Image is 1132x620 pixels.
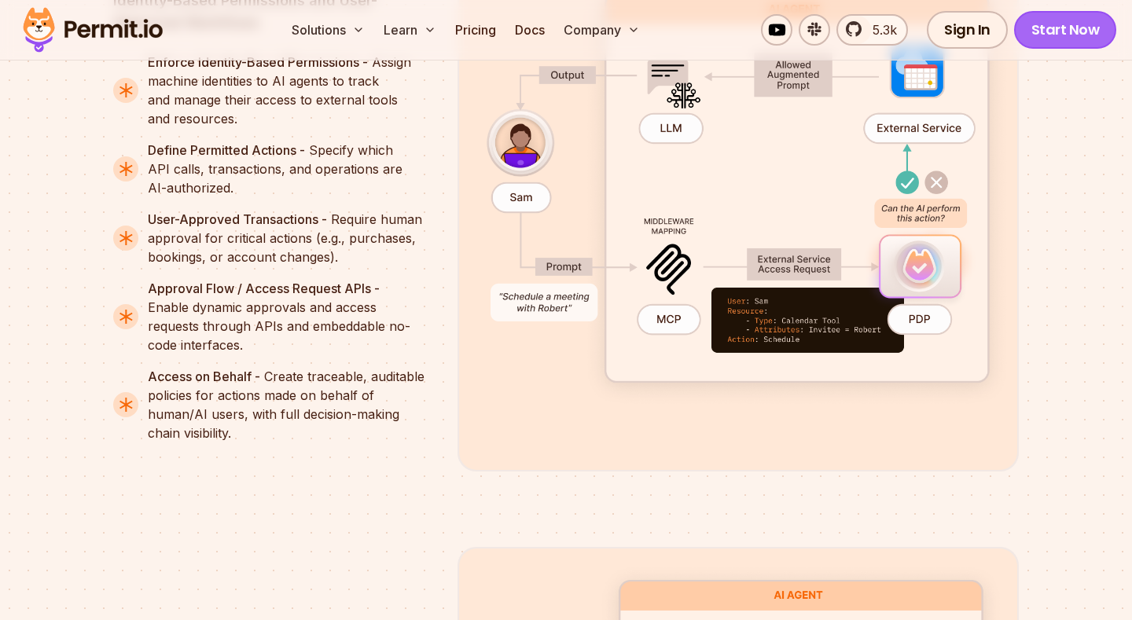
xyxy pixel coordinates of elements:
[557,14,646,46] button: Company
[377,14,443,46] button: Learn
[836,14,908,46] a: 5.3k
[148,142,305,158] strong: Define Permitted Actions -
[148,367,432,442] p: Create traceable, auditable policies for actions made on behalf of human/AI users, with full deci...
[509,14,551,46] a: Docs
[927,11,1008,49] a: Sign In
[148,54,368,70] strong: Enforce Identity-Based Permissions -
[148,53,432,128] p: Assign machine identities to AI agents to track and manage their access to external tools and res...
[148,141,432,197] p: Specify which API calls, transactions, and operations are AI-authorized.
[449,14,502,46] a: Pricing
[148,369,260,384] strong: Access on Behalf -
[1014,11,1117,49] a: Start Now
[148,281,380,296] strong: Approval Flow / Access Request APIs -
[148,210,432,266] p: Require human approval for critical actions (e.g., purchases, bookings, or account changes).
[16,3,170,57] img: Permit logo
[148,279,432,354] p: Enable dynamic approvals and access requests through APIs and embeddable no-code interfaces.
[863,20,897,39] span: 5.3k
[148,211,327,227] strong: User-Approved Transactions -
[285,14,371,46] button: Solutions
